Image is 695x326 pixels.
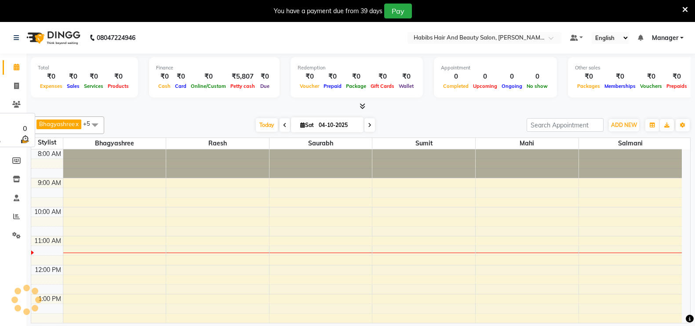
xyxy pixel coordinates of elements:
button: ADD NEW [609,119,639,131]
div: ₹0 [257,72,273,82]
div: ₹0 [638,72,664,82]
input: 2025-10-04 [316,119,360,132]
div: ₹0 [664,72,689,82]
div: 9:00 AM [36,178,63,188]
span: Products [106,83,131,89]
span: Cash [156,83,173,89]
div: 11:00 AM [33,236,63,246]
div: 0 [524,72,550,82]
span: Packages [575,83,602,89]
div: Finance [156,64,273,72]
div: 0 [499,72,524,82]
span: Salmani [579,138,682,149]
div: You have a payment due from 39 days [274,7,382,16]
span: Bhagyashree [39,120,75,127]
span: Prepaid [321,83,344,89]
span: Sat [298,122,316,128]
span: Raesh [166,138,269,149]
div: 12:00 PM [33,265,63,275]
div: ₹0 [368,72,397,82]
span: Sumit [372,138,475,149]
div: ₹0 [344,72,368,82]
div: 0 [19,123,30,134]
span: Package [344,83,368,89]
span: Prepaids [664,83,689,89]
span: Saurabh [269,138,372,149]
div: Redemption [298,64,416,72]
b: 08047224946 [97,25,135,50]
input: Search Appointment [527,118,604,132]
div: Total [38,64,131,72]
span: Sales [65,83,82,89]
div: ₹0 [397,72,416,82]
img: wait_time.png [19,134,30,145]
span: Wallet [397,83,416,89]
div: ₹0 [189,72,228,82]
span: Manager [652,33,678,43]
span: Voucher [298,83,321,89]
div: ₹0 [575,72,602,82]
span: Today [256,118,278,132]
div: 0 [441,72,471,82]
div: ₹5,807 [228,72,257,82]
img: logo [22,25,83,50]
div: Appointment [441,64,550,72]
div: 1:00 PM [36,294,63,304]
span: Vouchers [638,83,664,89]
span: Due [258,83,272,89]
div: ₹0 [173,72,189,82]
div: ₹0 [321,72,344,82]
span: Card [173,83,189,89]
span: +5 [83,120,97,127]
span: Online/Custom [189,83,228,89]
div: 8:00 AM [36,149,63,159]
div: ₹0 [82,72,106,82]
span: Memberships [602,83,638,89]
div: Stylist [31,138,63,147]
div: 10:00 AM [33,207,63,217]
span: Completed [441,83,471,89]
span: Gift Cards [368,83,397,89]
div: ₹0 [106,72,131,82]
div: ₹0 [602,72,638,82]
a: x [75,120,79,127]
div: ₹0 [38,72,65,82]
span: mahi [476,138,579,149]
span: Ongoing [499,83,524,89]
span: Services [82,83,106,89]
span: Bhagyashree [63,138,166,149]
div: ₹0 [65,72,82,82]
button: Pay [384,4,412,18]
span: ADD NEW [611,122,637,128]
span: No show [524,83,550,89]
span: Expenses [38,83,65,89]
span: Upcoming [471,83,499,89]
div: ₹0 [298,72,321,82]
span: Petty cash [228,83,257,89]
div: ₹0 [156,72,173,82]
div: 0 [471,72,499,82]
